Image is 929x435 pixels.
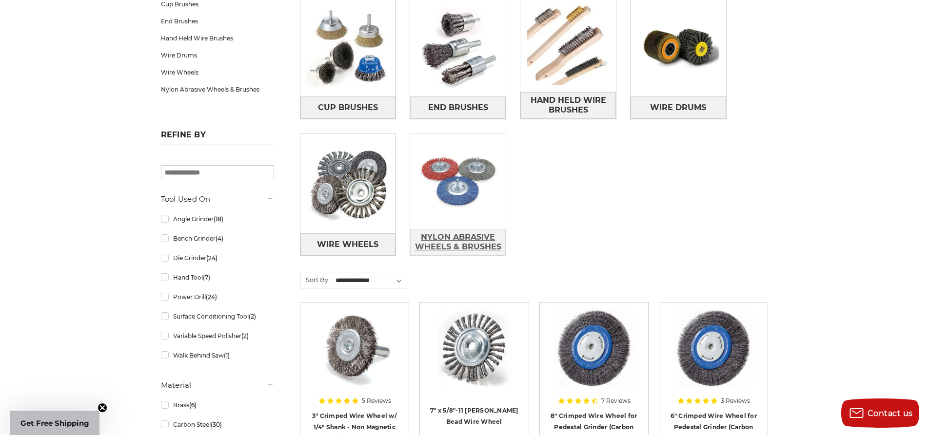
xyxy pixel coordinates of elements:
[841,398,919,428] button: Contact us
[161,327,274,344] a: Variable Speed Polisher
[868,409,913,418] span: Contact us
[300,136,396,231] img: Wire Wheels
[161,210,274,227] a: Angle Grinder
[666,309,761,404] a: 6" Crimped Wire Wheel for Pedestal Grinder
[161,347,274,364] a: Walk Behind Saw
[249,313,256,320] span: (2)
[216,235,223,242] span: (4)
[410,133,506,229] img: Nylon Abrasive Wheels & Brushes
[316,309,394,387] img: Crimped Wire Wheel with Shank Non Magnetic
[161,30,274,47] a: Hand Held Wire Brushes
[520,92,616,119] a: Hand Held Wire Brushes
[161,13,274,30] a: End Brushes
[161,81,274,98] a: Nylon Abrasive Wheels & Brushes
[203,274,210,281] span: (7)
[435,309,513,387] img: 7" x 5/8"-11 Stringer Bead Wire Wheel
[631,96,726,118] a: Wire Drums
[161,193,274,205] h5: Tool Used On
[161,308,274,325] a: Surface Conditioning Tool
[161,379,274,391] h5: Material
[20,418,89,428] span: Get Free Shipping
[214,215,223,223] span: (18)
[410,96,506,118] a: End Brushes
[672,309,754,387] img: 6" Crimped Wire Wheel for Pedestal Grinder
[161,288,274,305] a: Power Drill
[521,92,615,118] span: Hand Held Wire Brushes
[334,273,407,288] select: Sort By:
[300,96,396,118] a: Cup Brushes
[318,99,378,116] span: Cup Brushes
[650,99,706,116] span: Wire Drums
[224,352,230,359] span: (1)
[411,229,505,255] span: Nylon Abrasive Wheels & Brushes
[161,230,274,247] a: Bench Grinder
[410,229,506,256] a: Nylon Abrasive Wheels & Brushes
[161,397,274,414] a: Brass
[161,64,274,81] a: Wire Wheels
[553,309,635,387] img: 8" Crimped Wire Wheel for Pedestal Grinder
[427,309,521,404] a: 7" x 5/8"-11 Stringer Bead Wire Wheel
[300,272,330,287] label: Sort By:
[307,309,402,404] a: Crimped Wire Wheel with Shank Non Magnetic
[161,269,274,286] a: Hand Tool
[430,407,518,425] a: 7" x 5/8"-11 [PERSON_NAME] Bead Wire Wheel
[161,47,274,64] a: Wire Drums
[241,332,249,340] span: (2)
[300,233,396,255] a: Wire Wheels
[189,401,197,409] span: (6)
[161,130,274,145] h5: Refine by
[161,249,274,266] a: Die Grinder
[98,403,107,413] button: Close teaser
[428,99,488,116] span: End Brushes
[206,254,217,262] span: (24)
[206,293,217,301] span: (24)
[547,309,641,404] a: 8" Crimped Wire Wheel for Pedestal Grinder
[211,421,222,428] span: (30)
[317,236,378,253] span: Wire Wheels
[10,411,99,435] div: Get Free ShippingClose teaser
[161,416,274,433] a: Carbon Steel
